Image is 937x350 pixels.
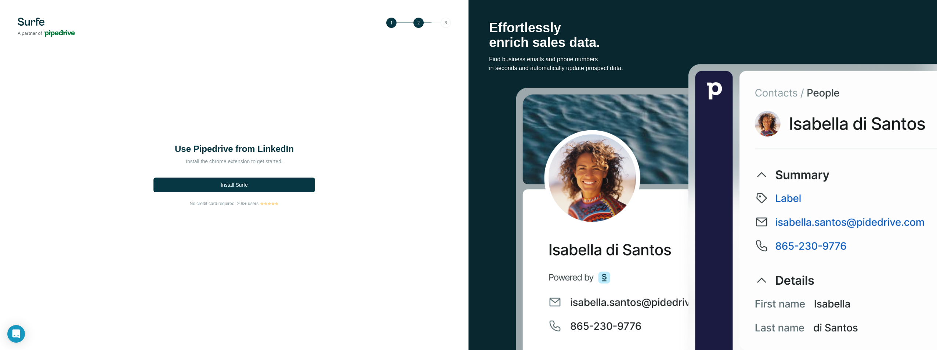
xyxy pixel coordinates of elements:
[221,181,248,189] span: Install Surfe
[7,325,25,343] div: Open Intercom Messenger
[386,18,451,28] img: Step 2
[489,35,916,50] p: enrich sales data.
[153,178,315,192] button: Install Surfe
[515,62,937,350] img: Surfe Stock Photo - Selling good vibes
[161,143,308,155] h1: Use Pipedrive from LinkedIn
[489,21,916,35] p: Effortlessly
[190,200,259,207] span: No credit card required. 20k+ users
[489,55,916,64] p: Find business emails and phone numbers
[489,64,916,73] p: in seconds and automatically update prospect data.
[161,158,308,165] p: Install the chrome extension to get started.
[18,18,75,37] img: Surfe's logo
